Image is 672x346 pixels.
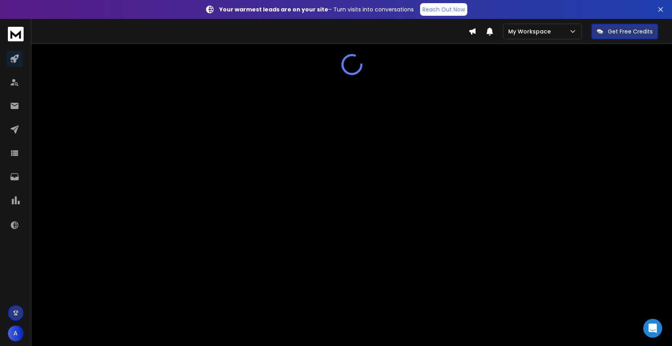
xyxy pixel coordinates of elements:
strong: Your warmest leads are on your site [219,6,328,13]
p: – Turn visits into conversations [219,6,414,13]
a: Reach Out Now [420,3,467,16]
p: Get Free Credits [608,28,653,35]
div: Open Intercom Messenger [643,319,662,338]
img: logo [8,27,24,41]
button: A [8,326,24,341]
p: My Workspace [508,28,554,35]
p: Reach Out Now [422,6,465,13]
button: Get Free Credits [591,24,658,39]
